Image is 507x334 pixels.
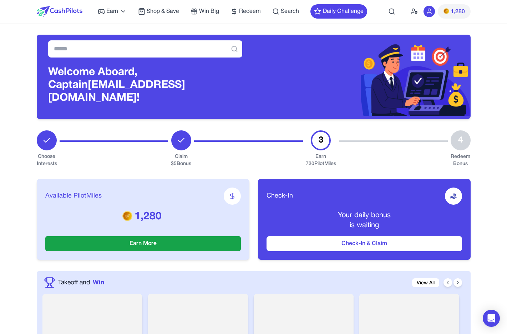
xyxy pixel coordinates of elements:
div: Choose Interests [37,153,57,168]
a: Search [272,7,299,16]
img: PMs [443,8,449,14]
img: CashPilots Logo [37,6,82,17]
span: Win [93,278,104,287]
span: Shop & Save [147,7,179,16]
span: 1,280 [451,8,465,16]
span: Redeem [239,7,261,16]
div: Earn 720 PilotMiles [306,153,336,168]
div: Redeem Bonus [451,153,471,168]
span: Win Big [199,7,219,16]
a: Shop & Save [138,7,179,16]
img: receive-dollar [450,193,457,200]
a: Takeoff andWin [58,278,104,287]
div: Claim $ 5 Bonus [171,153,191,168]
a: View All [412,278,439,287]
img: PMs [122,211,132,221]
span: Available PilotMiles [45,191,102,201]
span: Check-In [267,191,293,201]
span: Takeoff and [58,278,90,287]
a: Redeem [230,7,261,16]
span: Search [281,7,299,16]
span: Earn [106,7,118,16]
div: 3 [311,130,331,150]
p: Your daily bonus [267,210,462,220]
a: Earn [98,7,127,16]
button: Daily Challenge [310,4,367,19]
button: Check-In & Claim [267,236,462,251]
div: 4 [451,130,471,150]
img: Header decoration [254,38,471,116]
a: Win Big [191,7,219,16]
button: Earn More [45,236,241,251]
h3: Welcome Aboard, Captain [EMAIL_ADDRESS][DOMAIN_NAME]! [48,66,242,105]
div: Open Intercom Messenger [483,310,500,327]
button: PMs1,280 [438,4,471,19]
p: 1,280 [45,210,241,223]
span: is waiting [350,222,379,229]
